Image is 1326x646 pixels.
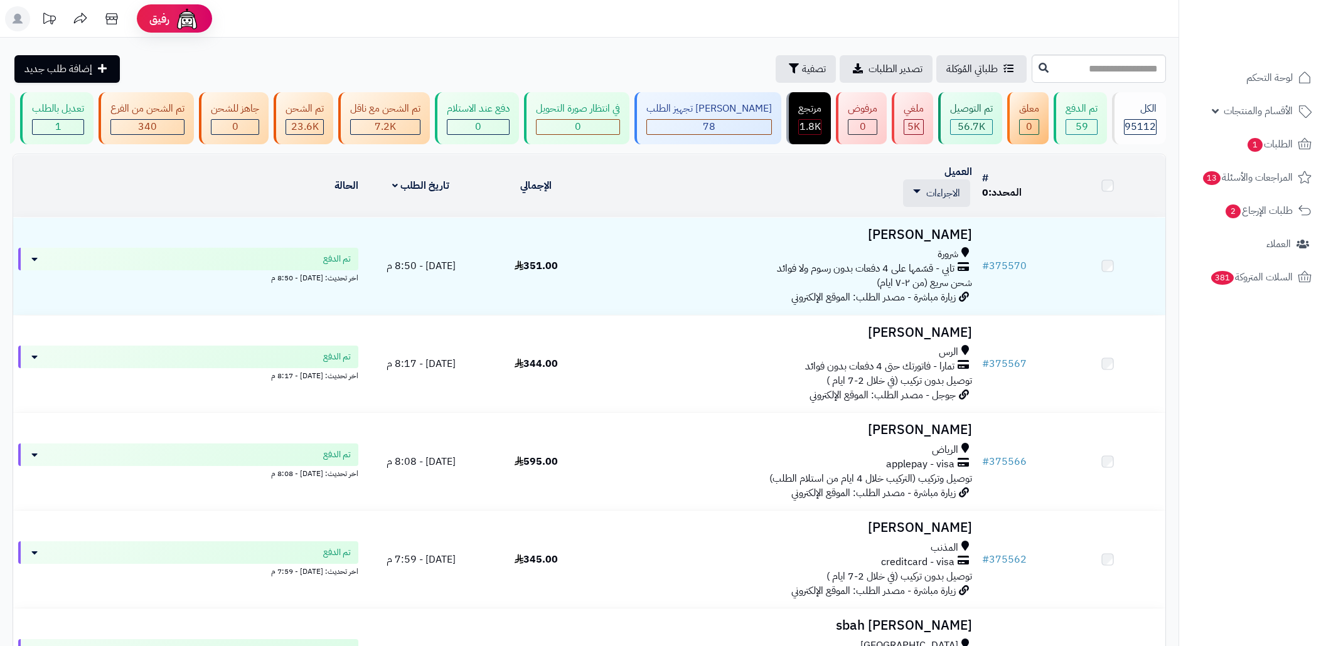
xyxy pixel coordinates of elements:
a: في انتظار صورة التحويل 0 [521,92,632,144]
a: طلباتي المُوكلة [936,55,1027,83]
span: تمارا - فاتورتك حتى 4 دفعات بدون فوائد [805,359,954,374]
div: مرتجع [798,102,821,116]
span: 2 [1225,204,1241,219]
a: الكل95112 [1109,92,1168,144]
h3: [PERSON_NAME] [599,228,972,242]
span: طلبات الإرجاع [1224,202,1293,220]
span: توصيل بدون تركيب (في خلال 2-7 ايام ) [826,373,972,388]
div: 340 [111,120,184,134]
span: 344.00 [515,356,558,371]
a: مرفوض 0 [833,92,889,144]
div: 7223 [351,120,420,134]
span: creditcard - visa [881,555,954,569]
span: رفيق [149,11,169,26]
div: تعديل بالطلب [32,102,84,116]
div: تم الدفع [1066,102,1098,116]
div: 0 [537,120,619,134]
span: شحن سريع (من ٢-٧ ايام) [877,275,972,290]
span: 5K [907,119,920,134]
span: [DATE] - 8:08 م [387,454,456,469]
div: اخر تحديث: [DATE] - 7:59 م [18,564,358,577]
a: تم الشحن 23.6K [271,92,336,144]
h3: [PERSON_NAME] [599,326,972,340]
div: معلق [1019,102,1039,116]
a: تاريخ الطلب [392,178,449,193]
div: 1813 [799,120,821,134]
span: 1 [55,119,61,134]
a: جاهز للشحن 0 [196,92,271,144]
a: [PERSON_NAME] تجهيز الطلب 78 [632,92,784,144]
a: معلق 0 [1005,92,1051,144]
span: الأقسام والمنتجات [1224,102,1293,120]
span: تابي - قسّمها على 4 دفعات بدون رسوم ولا فوائد [777,262,954,276]
div: 1 [33,120,83,134]
span: 0 [982,185,988,200]
span: الرياض [932,443,958,457]
span: تم الدفع [323,546,351,559]
a: الاجراءات [913,186,960,201]
span: [DATE] - 8:50 م [387,258,456,273]
span: 95112 [1125,119,1156,134]
div: ملغي [904,102,924,116]
img: logo-2.png [1241,9,1314,36]
a: دفع عند الاستلام 0 [432,92,521,144]
a: إضافة طلب جديد [14,55,120,83]
span: إضافة طلب جديد [24,61,92,77]
span: تم الدفع [323,351,351,363]
span: زيارة مباشرة - مصدر الطلب: الموقع الإلكتروني [791,583,956,598]
img: ai-face.png [174,6,200,31]
div: 4975 [904,120,923,134]
span: # [982,356,989,371]
a: ملغي 5K [889,92,936,144]
button: تصفية [776,55,836,83]
div: 56663 [951,120,992,134]
span: 0 [232,119,238,134]
span: تم الدفع [323,253,351,265]
div: اخر تحديث: [DATE] - 8:08 م [18,466,358,479]
a: # [982,171,988,186]
div: الكل [1124,102,1157,116]
div: تم التوصيل [950,102,993,116]
a: الإجمالي [520,178,552,193]
span: 351.00 [515,258,558,273]
span: المذنب [931,541,958,555]
div: 0 [848,120,877,134]
a: العملاء [1187,229,1318,259]
div: تم الشحن [286,102,324,116]
div: 23554 [286,120,323,134]
span: 0 [860,119,866,134]
div: 59 [1066,120,1097,134]
span: 1.8K [799,119,821,134]
a: تصدير الطلبات [840,55,933,83]
span: زيارة مباشرة - مصدر الطلب: الموقع الإلكتروني [791,290,956,305]
div: تم الشحن من الفرع [110,102,184,116]
span: 1 [1247,137,1263,152]
a: مرتجع 1.8K [784,92,833,144]
h3: sbah [PERSON_NAME] [599,618,972,633]
a: تم الشحن من الفرع 340 [96,92,196,144]
div: 78 [647,120,771,134]
div: [PERSON_NAME] تجهيز الطلب [646,102,772,116]
a: لوحة التحكم [1187,63,1318,93]
span: # [982,552,989,567]
span: زيارة مباشرة - مصدر الطلب: الموقع الإلكتروني [791,485,956,500]
span: 7.2K [375,119,396,134]
a: تعديل بالطلب 1 [18,92,96,144]
span: 381 [1210,270,1234,285]
a: #375570 [982,258,1027,273]
a: طلبات الإرجاع2 [1187,196,1318,226]
a: المراجعات والأسئلة13 [1187,162,1318,193]
span: السلات المتروكة [1210,268,1293,286]
span: 13 [1202,171,1221,186]
a: الحالة [334,178,358,193]
span: # [982,454,989,469]
a: #375566 [982,454,1027,469]
div: اخر تحديث: [DATE] - 8:17 م [18,368,358,381]
span: جوجل - مصدر الطلب: الموقع الإلكتروني [810,388,956,403]
span: 0 [1026,119,1032,134]
span: 0 [575,119,581,134]
span: تصدير الطلبات [869,61,922,77]
span: 78 [703,119,715,134]
span: # [982,258,989,273]
div: تم الشحن مع ناقل [350,102,420,116]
